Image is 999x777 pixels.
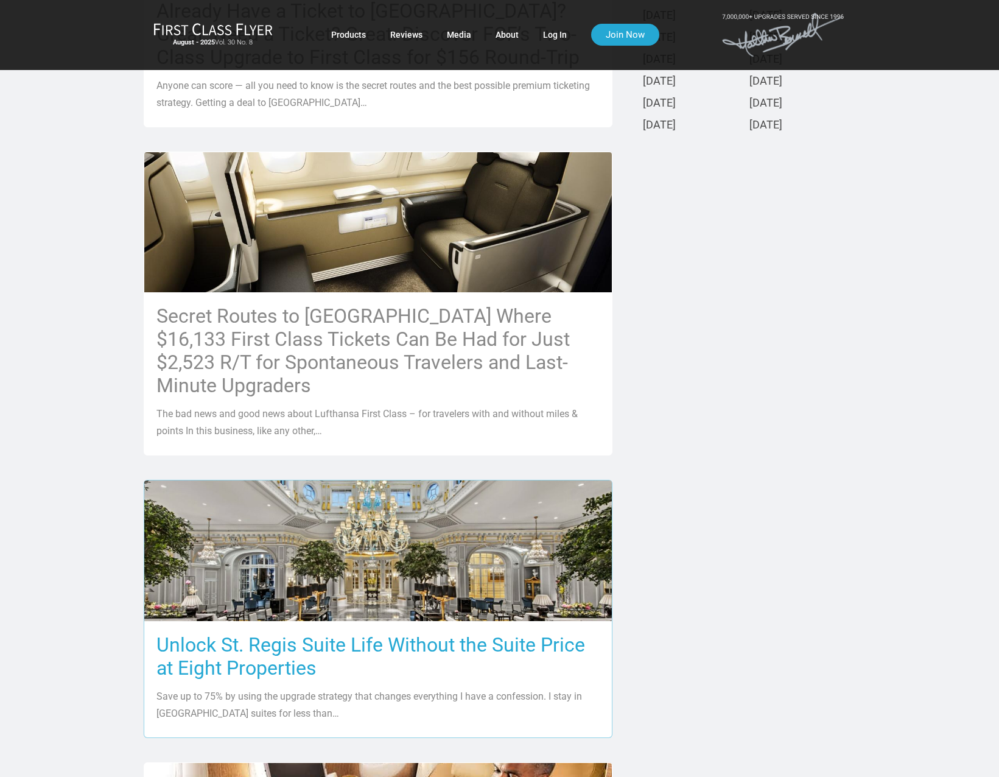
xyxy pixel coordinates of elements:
[156,688,600,722] p: Save up to 75% by using the upgrade strategy that changes everything I have a confession. I stay ...
[156,406,600,440] p: The bad news and good news about Lufthansa First Class – for travelers with and without miles & p...
[591,24,659,46] a: Join Now
[643,119,676,132] a: [DATE]
[643,97,676,110] a: [DATE]
[749,97,782,110] a: [DATE]
[643,76,676,88] a: [DATE]
[331,24,366,46] a: Products
[543,24,567,46] a: Log In
[153,23,273,35] img: First Class Flyer
[496,24,519,46] a: About
[749,76,782,88] a: [DATE]
[153,23,273,47] a: First Class FlyerAugust - 2025Vol. 30 No. 8
[447,24,471,46] a: Media
[390,24,422,46] a: Reviews
[156,633,600,680] h3: Unlock St. Regis Suite Life Without the Suite Price at Eight Properties
[173,38,215,46] strong: August - 2025
[156,304,600,397] h3: Secret Routes to [GEOGRAPHIC_DATA] Where $16,133 First Class Tickets Can Be Had for Just $2,523 R...
[153,38,273,47] small: Vol. 30 No. 8
[749,119,782,132] a: [DATE]
[156,77,600,111] p: Anyone can score — all you need to know is the secret routes and the best possible premium ticket...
